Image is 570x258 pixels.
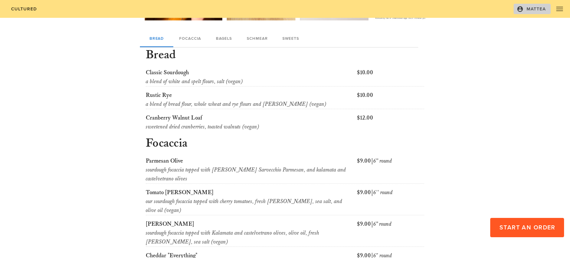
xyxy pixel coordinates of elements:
span: Cranberry Walnut Loaf [146,114,202,121]
button: Mattea [514,4,551,14]
div: our sourdough focaccia topped with cherry tomatoes, fresh [PERSON_NAME], sea salt, and olive oil ... [146,197,354,215]
div: a blend of white and spelt flours, salt (vegan) [146,77,354,86]
div: $12.00 [356,112,426,133]
span: 6’’ round [373,157,392,164]
h3: Bread [144,48,426,64]
button: Start an Order [490,218,564,237]
div: Sweets [274,29,307,47]
span: Mattea [518,6,546,12]
div: a blend of bread flour, whole wheat and rye flours and [PERSON_NAME] (vegan) [146,100,354,109]
h3: Focaccia [144,136,426,152]
div: Bagels [207,29,240,47]
div: $9.00 | [356,155,426,185]
div: sourdough focaccia topped with Kalamata and castelvetrano olives, olive oil, fresh [PERSON_NAME],... [146,229,354,246]
div: sourdough focaccia topped with [PERSON_NAME] Sarvecchio Parmesan, and kalamata and castelvetrano ... [146,166,354,183]
div: $10.00 [356,89,426,110]
span: [PERSON_NAME] [146,221,194,228]
div: sweetened dried cranberries, toasted walnuts (vegan) [146,123,354,131]
span: Parmesan Olive [146,157,183,164]
div: Schmear [240,29,274,47]
div: Focaccia [173,29,207,47]
span: Rustic Rye [146,92,172,99]
div: $9.00 | [356,218,426,248]
div: Bread [140,29,173,47]
span: 6'' round [373,189,393,196]
a: Cultured [6,4,42,14]
div: $9.00 | [356,187,426,216]
span: Start an Order [499,224,555,231]
span: Classic Sourdough [146,69,189,76]
span: Cultured [10,6,37,12]
div: $10.00 [356,67,426,88]
span: Tomato [PERSON_NAME] [146,189,213,196]
span: 6” round [373,221,392,228]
